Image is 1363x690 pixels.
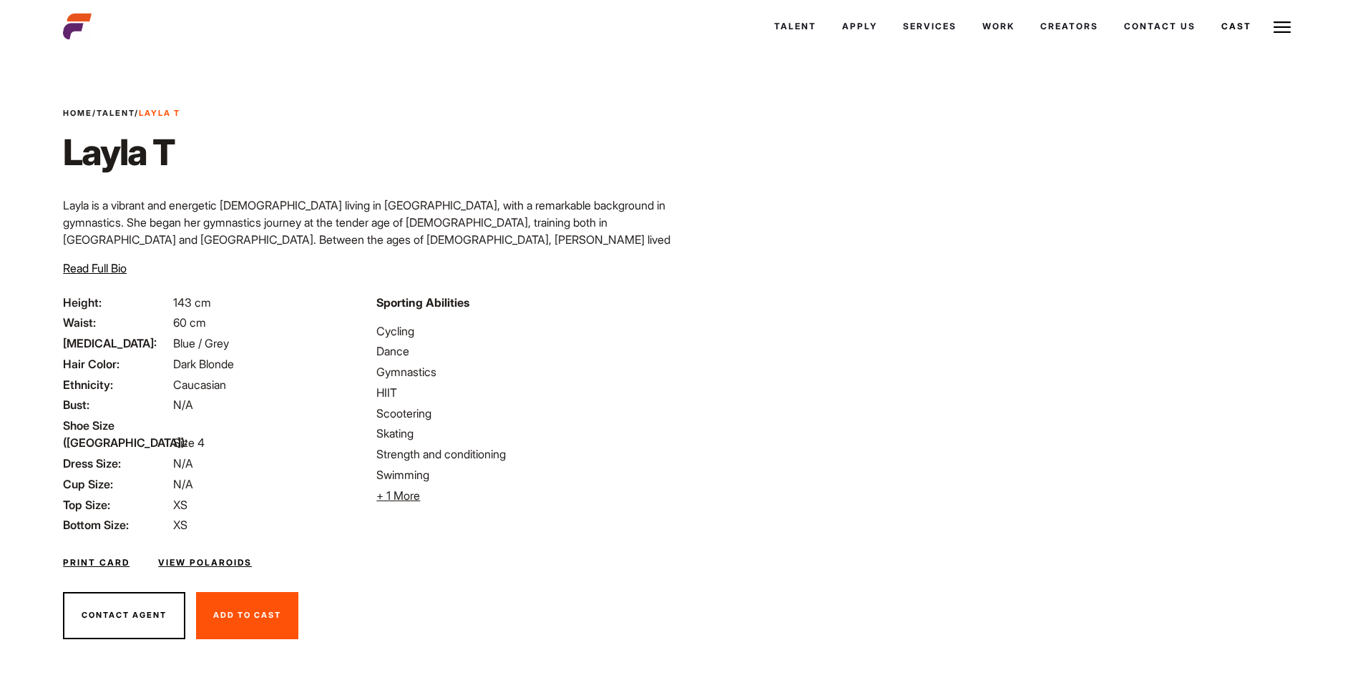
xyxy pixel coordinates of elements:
p: Layla is a vibrant and energetic [DEMOGRAPHIC_DATA] living in [GEOGRAPHIC_DATA], with a remarkabl... [63,197,673,300]
button: Contact Agent [63,592,185,639]
span: Blue / Grey [173,336,229,350]
span: Cup Size: [63,475,170,493]
a: Print Card [63,556,130,569]
li: Swimming [376,466,673,483]
span: 60 cm [173,315,206,330]
strong: Sporting Abilities [376,295,469,310]
span: Top Size: [63,496,170,513]
button: Add To Cast [196,592,298,639]
a: Creators [1027,7,1111,46]
span: Shoe Size ([GEOGRAPHIC_DATA]): [63,417,170,451]
span: Dress Size: [63,455,170,472]
span: Hair Color: [63,355,170,373]
span: Caucasian [173,378,226,392]
span: Bust: [63,396,170,413]
img: cropped-aefm-brand-fav-22-square.png [63,12,92,41]
a: Talent [97,108,135,118]
li: Strength and conditioning [376,445,673,463]
a: Services [890,7,969,46]
a: Home [63,108,92,118]
li: HIIT [376,384,673,401]
span: [MEDICAL_DATA]: [63,335,170,352]
span: + 1 More [376,488,420,503]
span: Bottom Size: [63,516,170,533]
h1: Layla T [63,131,180,174]
a: View Polaroids [158,556,252,569]
a: Apply [829,7,890,46]
span: Size 4 [173,435,205,450]
span: XS [173,498,187,512]
a: Contact Us [1111,7,1208,46]
span: Waist: [63,314,170,331]
span: Add To Cast [213,610,281,620]
a: Cast [1208,7,1264,46]
a: Work [969,7,1027,46]
span: 143 cm [173,295,211,310]
li: Scootering [376,405,673,422]
span: Read Full Bio [63,261,127,275]
a: Talent [761,7,829,46]
span: Dark Blonde [173,357,234,371]
li: Cycling [376,322,673,340]
button: Read Full Bio [63,260,127,277]
span: N/A [173,477,193,491]
li: Gymnastics [376,363,673,380]
strong: Layla T [139,108,180,118]
span: Ethnicity: [63,376,170,393]
span: Height: [63,294,170,311]
li: Skating [376,425,673,442]
span: N/A [173,456,193,470]
span: N/A [173,398,193,412]
li: Dance [376,342,673,360]
span: / / [63,107,180,119]
img: Burger icon [1274,19,1291,36]
span: XS [173,518,187,532]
